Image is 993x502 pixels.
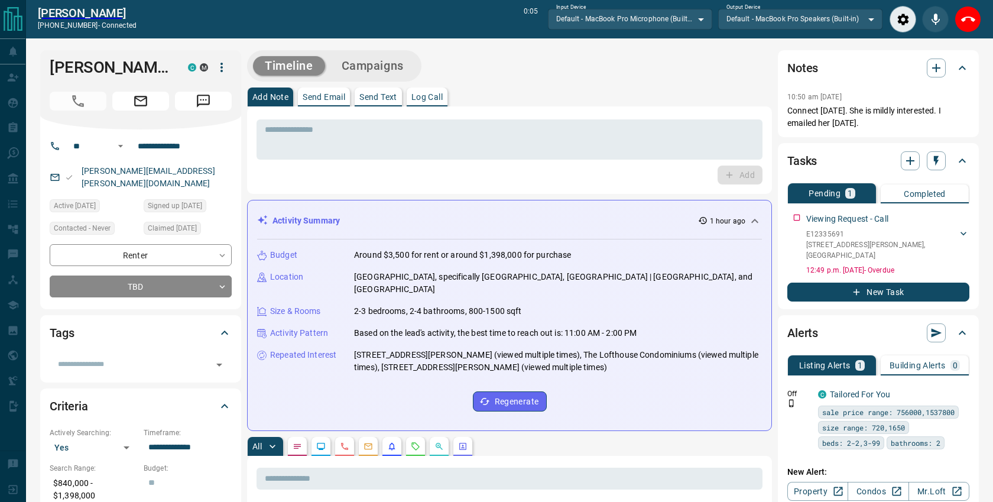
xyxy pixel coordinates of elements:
[148,200,202,212] span: Signed up [DATE]
[272,215,340,227] p: Activity Summary
[806,229,958,239] p: E12335691
[113,139,128,153] button: Open
[787,151,817,170] h2: Tasks
[806,213,888,225] p: Viewing Request - Call
[200,63,208,72] div: mrloft.ca
[818,390,826,399] div: condos.ca
[50,397,88,416] h2: Criteria
[257,210,762,232] div: Activity Summary1 hour ago
[890,6,916,33] div: Audio Settings
[787,388,811,399] p: Off
[50,92,106,111] span: Call
[904,190,946,198] p: Completed
[82,166,215,188] a: [PERSON_NAME][EMAIL_ADDRESS][PERSON_NAME][DOMAIN_NAME]
[787,319,969,347] div: Alerts
[848,189,852,197] p: 1
[387,442,397,451] svg: Listing Alerts
[822,406,955,418] span: sale price range: 756000,1537800
[50,244,232,266] div: Renter
[787,59,818,77] h2: Notes
[830,390,890,399] a: Tailored For You
[524,6,538,33] p: 0:05
[50,427,138,438] p: Actively Searching:
[188,63,196,72] div: condos.ca
[270,271,303,283] p: Location
[787,54,969,82] div: Notes
[144,463,232,474] p: Budget:
[102,21,137,30] span: connected
[434,442,444,451] svg: Opportunities
[50,319,232,347] div: Tags
[364,442,373,451] svg: Emails
[340,442,349,451] svg: Calls
[822,422,905,433] span: size range: 720,1650
[787,466,969,478] p: New Alert:
[252,442,262,451] p: All
[54,200,96,212] span: Active [DATE]
[718,9,882,29] div: Default - MacBook Pro Speakers (Built-in)
[175,92,232,111] span: Message
[144,199,232,216] div: Fri Jun 24 2016
[144,222,232,238] div: Fri Jun 24 2016
[211,357,228,373] button: Open
[556,4,586,11] label: Input Device
[50,323,74,342] h2: Tags
[50,276,232,297] div: TBD
[354,305,522,318] p: 2-3 bedrooms, 2-4 bathrooms, 800-1500 sqft
[144,427,232,438] p: Timeframe:
[303,93,345,101] p: Send Email
[54,222,111,234] span: Contacted - Never
[787,105,969,129] p: Connect [DATE]. She is mildly interested. I emailed her [DATE].
[458,442,468,451] svg: Agent Actions
[50,392,232,420] div: Criteria
[858,361,862,370] p: 1
[411,442,420,451] svg: Requests
[270,327,328,339] p: Activity Pattern
[726,4,760,11] label: Output Device
[354,271,762,296] p: [GEOGRAPHIC_DATA], specifically [GEOGRAPHIC_DATA], [GEOGRAPHIC_DATA] | [GEOGRAPHIC_DATA], and [GE...
[548,9,712,29] div: Default - MacBook Pro Microphone (Built-in)
[473,391,547,412] button: Regenerate
[38,20,137,31] p: [PHONE_NUMBER] -
[908,482,969,501] a: Mr.Loft
[922,6,949,33] div: Mute
[787,283,969,302] button: New Task
[891,437,940,449] span: bathrooms: 2
[316,442,326,451] svg: Lead Browsing Activity
[148,222,197,234] span: Claimed [DATE]
[822,437,880,449] span: beds: 2-2,3-99
[65,173,73,182] svg: Email Valid
[270,349,336,361] p: Repeated Interest
[50,438,138,457] div: Yes
[253,56,325,76] button: Timeline
[354,349,762,374] p: [STREET_ADDRESS][PERSON_NAME] (viewed multiple times), The Lofthouse Condominiums (viewed multipl...
[354,327,637,339] p: Based on the lead's activity, the best time to reach out is: 11:00 AM - 2:00 PM
[799,361,851,370] p: Listing Alerts
[806,239,958,261] p: [STREET_ADDRESS][PERSON_NAME] , [GEOGRAPHIC_DATA]
[330,56,416,76] button: Campaigns
[252,93,288,101] p: Add Note
[955,6,981,33] div: End Call
[359,93,397,101] p: Send Text
[890,361,946,370] p: Building Alerts
[848,482,908,501] a: Condos
[112,92,169,111] span: Email
[787,323,818,342] h2: Alerts
[411,93,443,101] p: Log Call
[50,199,138,216] div: Sun Aug 10 2025
[270,249,297,261] p: Budget
[787,93,842,101] p: 10:50 am [DATE]
[354,249,571,261] p: Around $3,500 for rent or around $1,398,000 for purchase
[710,216,745,226] p: 1 hour ago
[293,442,302,451] svg: Notes
[806,265,969,276] p: 12:49 p.m. [DATE] - Overdue
[953,361,958,370] p: 0
[50,463,138,474] p: Search Range:
[50,58,170,77] h1: [PERSON_NAME]
[787,482,848,501] a: Property
[787,147,969,175] div: Tasks
[38,6,137,20] a: [PERSON_NAME]
[270,305,321,318] p: Size & Rooms
[787,399,796,407] svg: Push Notification Only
